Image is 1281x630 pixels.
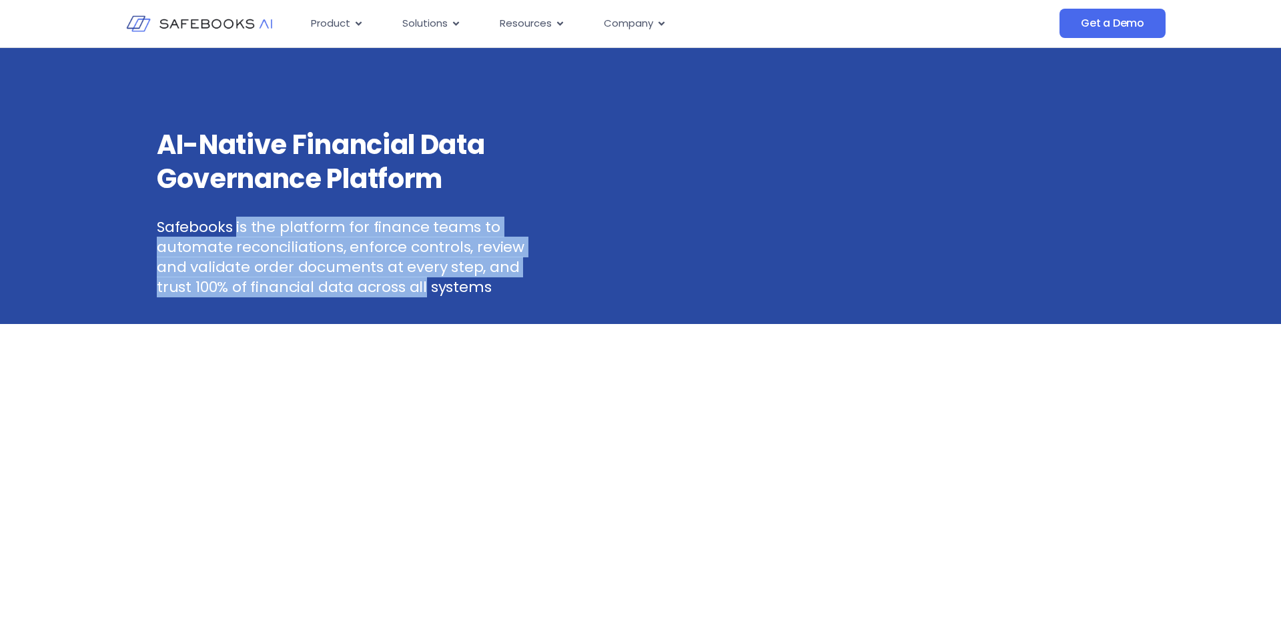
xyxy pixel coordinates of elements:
p: Safebooks is the platform for finance teams to automate reconciliations, enforce controls, review... [157,217,557,297]
span: Resources [500,16,552,31]
div: Menu Toggle [300,11,926,37]
a: Get a Demo [1059,9,1166,38]
span: Solutions [402,16,448,31]
nav: Menu [300,11,926,37]
h3: AI-Native Financial Data Governance Platform [157,128,557,196]
span: Company [604,16,653,31]
span: Get a Demo [1081,17,1144,30]
span: Product [311,16,350,31]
